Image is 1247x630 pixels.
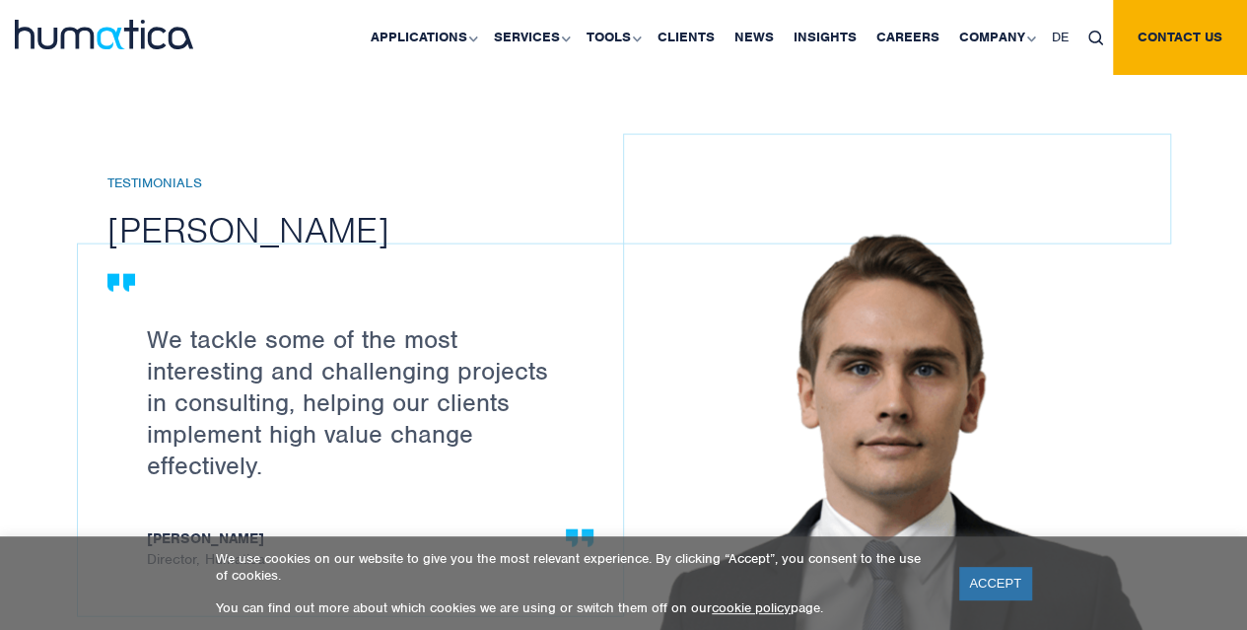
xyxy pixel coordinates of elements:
[107,207,653,252] h2: [PERSON_NAME]
[712,599,791,616] a: cookie policy
[1088,31,1103,45] img: search_icon
[147,530,574,551] strong: [PERSON_NAME]
[959,567,1031,599] a: ACCEPT
[15,20,193,49] img: logo
[216,550,935,584] p: We use cookies on our website to give you the most relevant experience. By clicking “Accept”, you...
[216,599,935,616] p: You can find out more about which cookies we are using or switch them off on our page.
[107,175,653,192] h6: Testimonials
[147,323,574,481] p: We tackle some of the most interesting and challenging projects in consulting, helping our client...
[1052,29,1069,45] span: DE
[147,530,574,567] span: Director, Humatica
